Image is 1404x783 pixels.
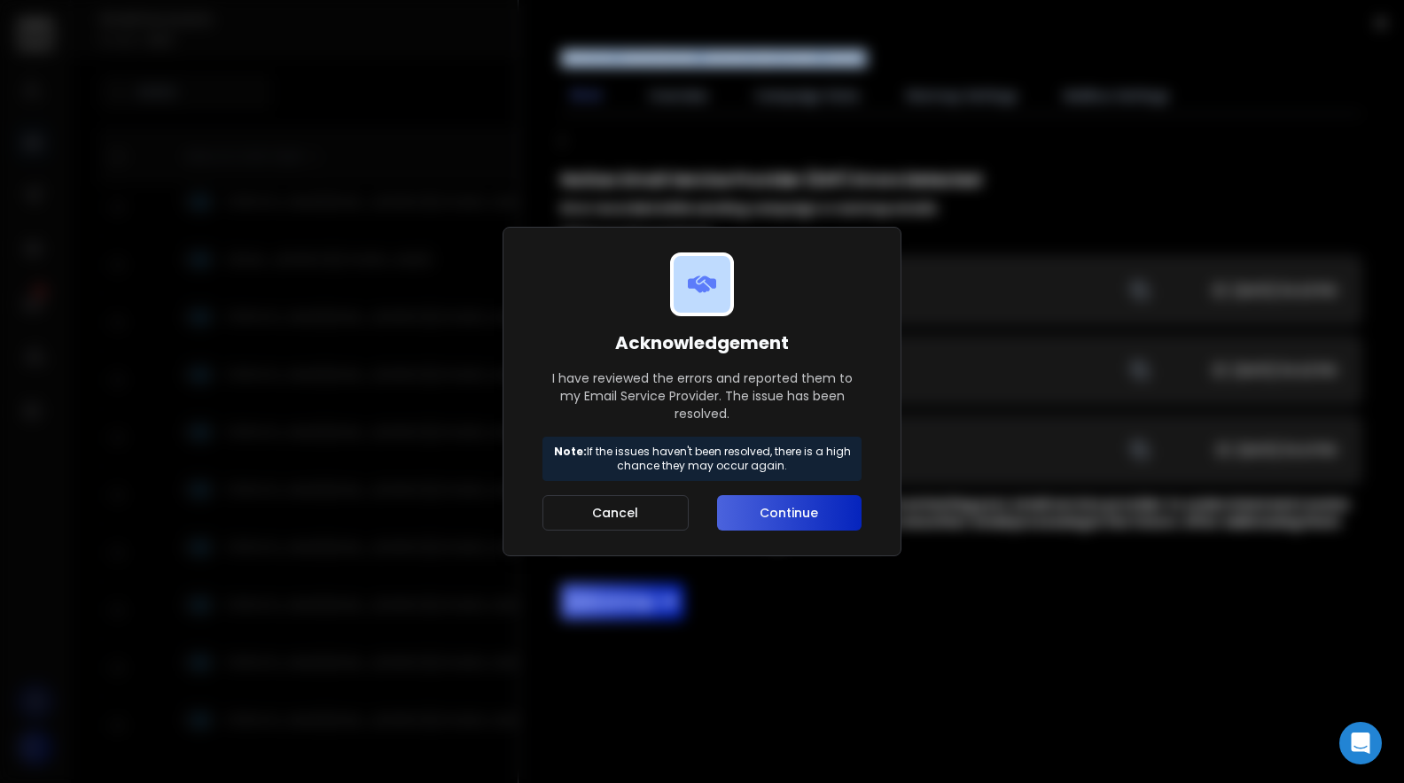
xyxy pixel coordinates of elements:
[542,495,689,531] button: Cancel
[1339,722,1382,764] div: Open Intercom Messenger
[550,445,854,473] p: If the issues haven't been resolved, there is a high chance they may occur again.
[561,128,1361,619] div: ;
[717,495,862,531] button: Continue
[542,369,862,423] p: I have reviewed the errors and reported them to my Email Service Provider. The issue has been res...
[542,330,862,355] h1: Acknowledgement
[554,444,587,459] strong: Note:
